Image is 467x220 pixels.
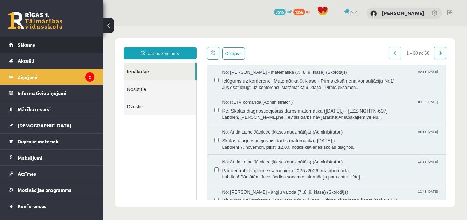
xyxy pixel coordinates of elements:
a: Jauns ziņojums [21,21,94,33]
span: Labdien, [PERSON_NAME],nē, Tev šis darbs nav jāraksta!Ar labākajiem vēlēju... [119,88,337,94]
span: Re: Skolas diagnosticējošais darbs matemātikā ([DATE].) - [LZZ-NGHTN-697] [119,79,337,88]
legend: Informatīvie ziņojumi [18,85,94,101]
img: Deniss Valantavičs [370,10,377,17]
a: Atzīmes [9,166,94,182]
span: Labdien! 7. novembrī, plkst. 12.00, notiks klātienes skolas diagnos... [119,118,337,124]
legend: Maksājumi [18,150,94,165]
a: [PERSON_NAME] [381,10,424,16]
a: No: R1TV komanda (Administratori) 09:22 [DATE] Re: Skolas diagnosticējošais darbs matemātikā ([DA... [119,73,337,94]
span: 1258 [293,9,305,15]
span: Ielūgums uz konferenci 'Matemātika 9. klase - Pirms eksāmena konsultācija Nr.1' [119,49,337,58]
a: Konferences [9,198,94,214]
span: Skolas diagnosticējošais darbs matemātikā ([DATE].) [119,109,337,118]
a: Motivācijas programma [9,182,94,198]
span: Atzīmes [18,171,36,177]
a: Dzēstie [21,71,93,89]
a: Digitālie materiāli [9,134,94,149]
span: 3615 [274,9,286,15]
a: No: Anda Laine Jātniece (klases audzinātāja) (Administratori) 08:38 [DATE] Skolas diagnosticējoša... [119,103,337,124]
span: [DEMOGRAPHIC_DATA] [18,122,71,128]
span: 09:22 [DATE] [314,73,336,78]
a: No: [PERSON_NAME] - angļu valoda (7.,8.,9. klase) (Skolotājs) 11:43 [DATE] Ielūgums uz konferenci... [119,163,337,184]
a: Mācību resursi [9,101,94,117]
span: 11:43 [DATE] [314,163,336,168]
span: No: Anda Laine Jātniece (klases audzinātāja) (Administratori) [119,132,240,139]
span: Jūs esat ielūgti uz konferenci 'Matemātika 9. klase - Pirms eksāmen... [119,58,337,65]
a: Maksājumi [9,150,94,165]
span: Sākums [18,42,35,48]
a: [DEMOGRAPHIC_DATA] [9,117,94,133]
span: 09:33 [DATE] [314,43,336,48]
span: Mācību resursi [18,106,51,112]
a: No: [PERSON_NAME] - matemātika (7., 8.,9. klase) (Skolotājs) 09:33 [DATE] Ielūgums uz konferenci ... [119,43,337,64]
span: Motivācijas programma [18,187,72,193]
a: Sākums [9,37,94,53]
span: No: R1TV komanda (Administratori) [119,73,190,79]
span: 08:38 [DATE] [314,103,336,108]
a: Ienākošie [21,36,92,54]
span: Aktuāli [18,58,34,64]
a: Informatīvie ziņojumi [9,85,94,101]
a: Rīgas 1. Tālmācības vidusskola [8,12,62,29]
a: Nosūtītie [21,54,93,71]
span: mP [287,9,292,14]
span: No: [PERSON_NAME] - angļu valoda (7.,8.,9. klase) (Skolotājs) [119,163,245,169]
i: 2 [85,72,94,82]
span: 1 – 30 no 60 [298,21,331,33]
a: No: Anda Laine Jātniece (klases audzinātāja) (Administratori) 16:51 [DATE] Par centralizētajiem e... [119,132,337,154]
legend: Ziņojumi [18,69,94,85]
span: Ielūgums uz konferenci 'Angļu valoda 9. klase - Pirms eksāmena konsultācija Nr.1' [119,169,337,177]
a: 1258 xp [293,9,314,14]
span: No: [PERSON_NAME] - matemātika (7., 8.,9. klase) (Skolotājs) [119,43,244,49]
button: Opcijas [119,21,142,33]
span: xp [306,9,310,14]
span: 16:51 [DATE] [314,132,336,138]
span: Konferences [18,203,46,209]
span: Par centralizētajiem eksāmeniem 2025./2026. mācību gadā. [119,139,337,148]
span: Digitālie materiāli [18,138,58,144]
span: No: Anda Laine Jātniece (klases audzinātāja) (Administratori) [119,103,240,109]
a: Aktuāli [9,53,94,69]
a: 3615 mP [274,9,292,14]
a: Ziņojumi2 [9,69,94,85]
span: Labdien! Pārsūtām Jums šodien saņemto informāciju par centralizētaj... [119,148,337,154]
